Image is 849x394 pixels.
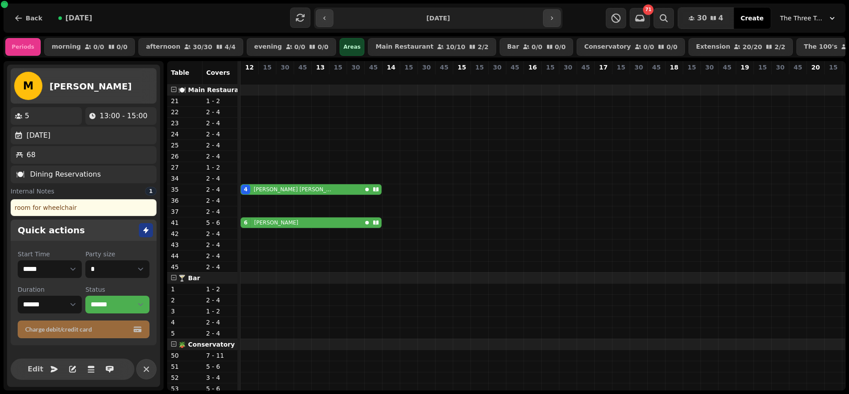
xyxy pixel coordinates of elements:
[171,240,199,249] p: 43
[375,43,433,50] p: Main Restaurant
[245,63,253,72] p: 12
[244,219,247,226] div: 6
[171,108,199,116] p: 22
[741,63,749,72] p: 19
[171,263,199,271] p: 45
[458,73,465,82] p: 0
[599,63,608,72] p: 17
[794,73,801,82] p: 0
[171,207,199,216] p: 37
[206,285,234,294] p: 1 - 2
[652,63,661,72] p: 45
[206,329,234,338] p: 2 - 4
[317,73,324,82] p: 5
[30,169,101,180] p: Dining Reservations
[812,73,819,82] p: 0
[352,63,360,72] p: 30
[776,73,784,82] p: 0
[369,63,378,72] p: 45
[18,285,82,294] label: Duration
[635,73,642,82] p: 0
[44,38,135,56] button: morning0/00/0
[206,185,234,194] p: 2 - 4
[670,73,677,82] p: 0
[780,14,824,23] span: The Three Trees
[528,63,537,72] p: 16
[688,38,793,56] button: Extension20/202/2
[697,15,707,22] span: 30
[264,73,271,82] p: 0
[546,63,555,72] p: 15
[719,15,723,22] span: 4
[422,63,431,72] p: 30
[281,63,289,72] p: 30
[653,73,660,82] p: 0
[493,63,501,72] p: 30
[171,97,199,105] p: 21
[178,86,246,93] span: 🍽️ Main Restaurant
[741,73,748,82] p: 0
[811,63,820,72] p: 20
[688,73,695,82] p: 0
[206,318,234,327] p: 2 - 4
[27,150,35,160] p: 68
[317,44,329,50] p: 0 / 0
[696,43,730,50] p: Extension
[423,73,430,82] p: 0
[5,38,41,56] div: Periods
[25,326,131,332] span: Charge debit/credit card
[254,219,298,226] p: [PERSON_NAME]
[387,73,394,82] p: 0
[206,307,234,316] p: 1 - 2
[26,15,42,21] span: Back
[759,73,766,82] p: 0
[18,321,149,338] button: Charge debit/credit card
[117,44,128,50] p: 0 / 0
[387,63,395,72] p: 14
[178,274,200,282] span: 🍸 Bar
[564,63,572,72] p: 30
[352,73,359,82] p: 0
[206,141,234,150] p: 2 - 4
[171,119,199,127] p: 23
[171,318,199,327] p: 4
[299,73,306,82] p: 0
[171,362,199,371] p: 51
[18,224,85,236] h2: Quick actions
[27,130,50,141] p: [DATE]
[171,163,199,172] p: 27
[368,38,496,56] button: Main Restaurant10/102/2
[547,73,554,82] p: 0
[529,73,536,82] p: 15
[334,63,342,72] p: 15
[145,187,157,196] div: 1
[617,73,624,82] p: 0
[617,63,625,72] p: 15
[645,8,651,12] span: 71
[171,373,199,382] p: 52
[171,285,199,294] p: 1
[446,44,465,50] p: 10 / 10
[584,43,631,50] p: Conservatory
[171,329,199,338] p: 5
[171,174,199,183] p: 34
[829,63,838,72] p: 15
[206,384,234,393] p: 5 - 6
[206,351,234,360] p: 7 - 11
[171,351,199,360] p: 50
[577,38,685,56] button: Conservatory0/00/0
[298,63,307,72] p: 45
[678,8,734,29] button: 304
[794,63,802,72] p: 45
[7,8,50,29] button: Back
[666,44,677,50] p: 0 / 0
[263,63,272,72] p: 15
[206,296,234,305] p: 2 - 4
[206,69,230,76] span: Covers
[758,63,767,72] p: 15
[254,186,335,193] p: [PERSON_NAME] [PERSON_NAME]
[171,218,199,227] p: 41
[776,63,784,72] p: 30
[171,69,189,76] span: Table
[440,63,448,72] p: 45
